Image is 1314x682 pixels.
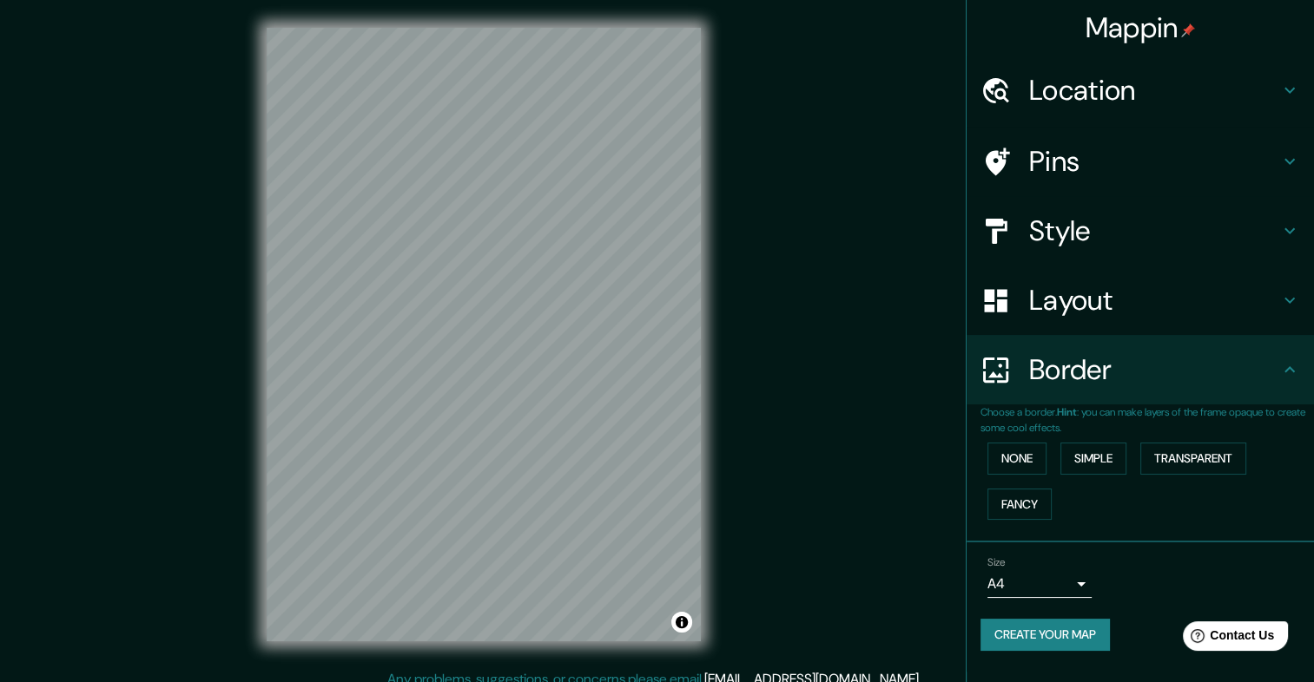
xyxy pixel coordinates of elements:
[1086,10,1196,45] h4: Mappin
[967,335,1314,404] div: Border
[1029,73,1279,108] h4: Location
[1159,614,1295,663] iframe: Help widget launcher
[967,127,1314,196] div: Pins
[967,266,1314,335] div: Layout
[1140,443,1246,475] button: Transparent
[987,443,1047,475] button: None
[987,555,1006,570] label: Size
[1181,23,1195,37] img: pin-icon.png
[671,612,692,633] button: Toggle attribution
[1029,144,1279,179] h4: Pins
[1060,443,1126,475] button: Simple
[1029,352,1279,387] h4: Border
[967,196,1314,266] div: Style
[267,28,701,641] canvas: Map
[967,56,1314,125] div: Location
[1029,283,1279,318] h4: Layout
[981,404,1314,436] p: Choose a border. : you can make layers of the frame opaque to create some cool effects.
[987,570,1092,598] div: A4
[987,489,1052,521] button: Fancy
[981,619,1110,651] button: Create your map
[1057,405,1077,419] b: Hint
[1029,213,1279,248] h4: Style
